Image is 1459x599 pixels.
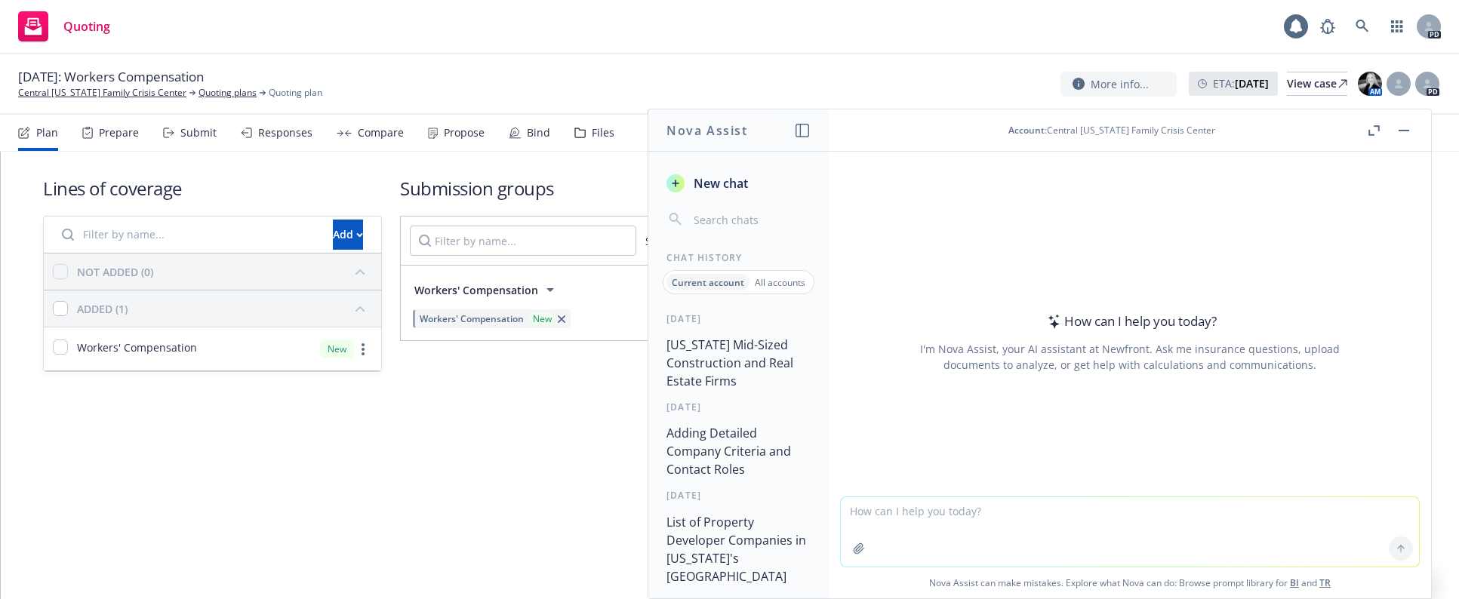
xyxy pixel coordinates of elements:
[414,282,538,298] span: Workers' Compensation
[180,127,217,139] div: Submit
[648,251,829,264] div: Chat History
[835,567,1425,598] span: Nova Assist can make mistakes. Explore what Nova can do: Browse prompt library for and
[43,176,382,201] h1: Lines of coverage
[18,68,204,86] span: [DATE]: Workers Compensation
[199,86,257,100] a: Quoting plans
[660,331,817,395] button: [US_STATE] Mid-Sized Construction and Real Estate Firms
[1235,76,1269,91] strong: [DATE]
[672,276,744,289] p: Current account
[1358,72,1382,96] img: photo
[527,127,550,139] div: Bind
[333,220,363,249] div: Add
[1347,11,1377,41] a: Search
[63,20,110,32] span: Quoting
[1213,75,1269,91] span: ETA :
[691,174,748,192] span: New chat
[77,264,153,280] div: NOT ADDED (0)
[1008,124,1215,137] div: : Central [US_STATE] Family Crisis Center
[77,301,128,317] div: ADDED (1)
[358,127,404,139] div: Compare
[648,401,829,413] div: [DATE]
[666,121,748,140] h1: Nova Assist
[755,276,805,289] p: All accounts
[1290,576,1299,589] a: BI
[660,170,817,197] button: New chat
[99,127,139,139] div: Prepare
[592,127,614,139] div: Files
[918,341,1342,373] div: I'm Nova Assist, your AI assistant at Newfront. Ask me insurance questions, upload documents to a...
[12,5,116,48] a: Quoting
[53,220,324,250] input: Filter by name...
[648,312,829,325] div: [DATE]
[18,86,186,100] a: Central [US_STATE] Family Crisis Center
[691,209,811,230] input: Search chats
[354,340,372,358] a: more
[410,226,636,256] input: Filter by name...
[320,339,354,358] div: New
[333,220,363,250] button: Add
[1287,72,1347,96] a: View case
[1319,576,1331,589] a: TR
[1287,72,1347,95] div: View case
[420,312,524,325] span: Workers' Compensation
[269,86,322,100] span: Quoting plan
[77,260,372,284] button: NOT ADDED (0)
[1043,312,1217,331] div: How can I help you today?
[77,339,197,355] span: Workers' Compensation
[530,312,555,325] div: New
[1382,11,1412,41] a: Switch app
[660,419,817,483] button: Adding Detailed Company Criteria and Contact Roles
[410,275,564,305] button: Workers' Compensation
[77,296,372,321] button: ADDED (1)
[645,233,719,249] span: Show archived
[258,127,312,139] div: Responses
[400,176,1417,201] h1: Submission groups
[1060,72,1177,97] button: More info...
[444,127,485,139] div: Propose
[36,127,58,139] div: Plan
[1313,11,1343,41] a: Report a Bug
[660,508,817,590] button: List of Property Developer Companies in [US_STATE]'s [GEOGRAPHIC_DATA]
[648,489,829,502] div: [DATE]
[1091,76,1149,92] span: More info...
[1008,124,1045,137] span: Account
